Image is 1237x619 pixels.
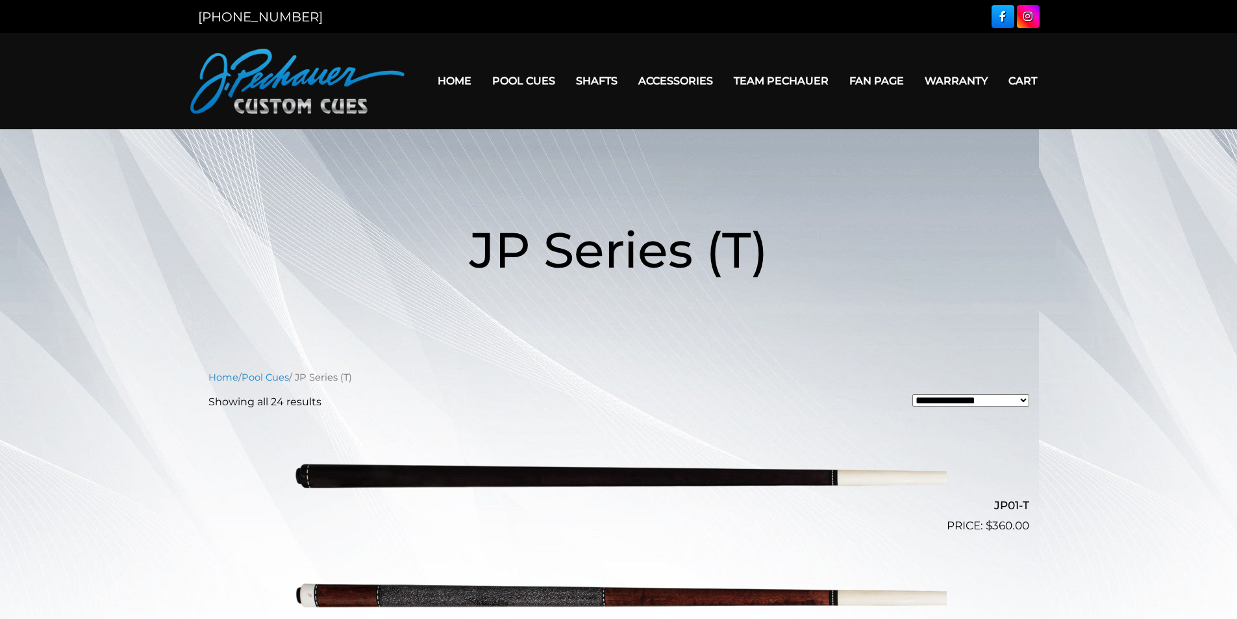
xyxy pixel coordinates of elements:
[723,64,839,97] a: Team Pechauer
[628,64,723,97] a: Accessories
[986,519,992,532] span: $
[914,64,998,97] a: Warranty
[198,9,323,25] a: [PHONE_NUMBER]
[208,420,1029,535] a: JP01-T $360.00
[912,394,1029,407] select: Shop order
[208,494,1029,518] h2: JP01-T
[998,64,1047,97] a: Cart
[427,64,482,97] a: Home
[566,64,628,97] a: Shafts
[208,394,321,410] p: Showing all 24 results
[986,519,1029,532] bdi: 360.00
[208,370,1029,385] nav: Breadcrumb
[208,372,238,383] a: Home
[482,64,566,97] a: Pool Cues
[291,420,947,529] img: JP01-T
[839,64,914,97] a: Fan Page
[242,372,289,383] a: Pool Cues
[469,220,768,280] span: JP Series (T)
[190,49,405,114] img: Pechauer Custom Cues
